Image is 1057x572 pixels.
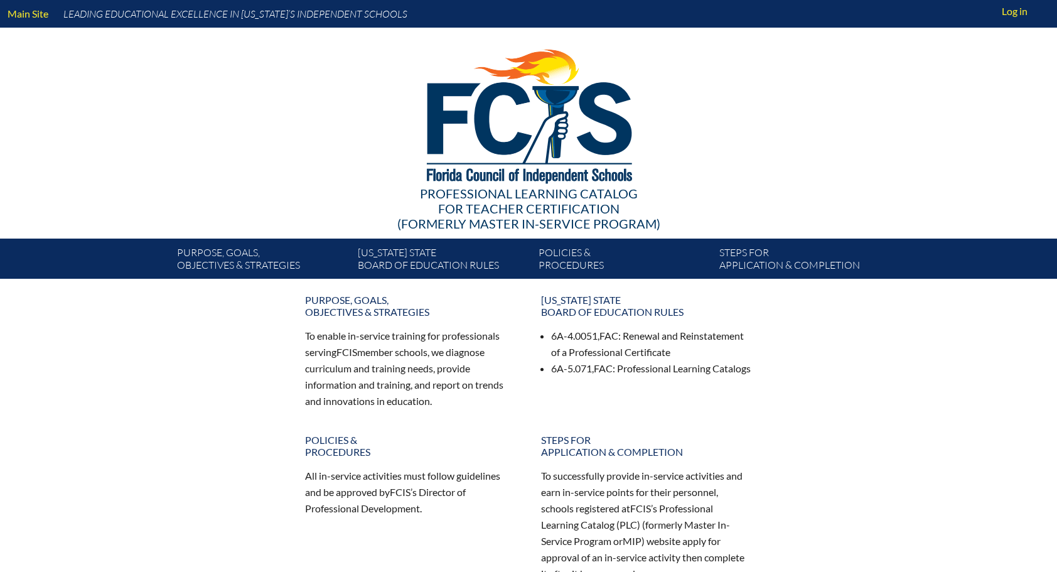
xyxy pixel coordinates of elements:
[1002,4,1027,19] span: Log in
[551,328,752,360] li: 6A-4.0051, : Renewal and Reinstatement of a Professional Certificate
[551,360,752,377] li: 6A-5.071, : Professional Learning Catalogs
[305,468,516,517] p: All in-service activities must follow guidelines and be approved by ’s Director of Professional D...
[534,244,714,279] a: Policies &Procedures
[534,429,759,463] a: Steps forapplication & completion
[714,244,895,279] a: Steps forapplication & completion
[390,486,410,498] span: FCIS
[353,244,534,279] a: [US_STATE] StateBoard of Education rules
[620,519,637,531] span: PLC
[399,28,658,199] img: FCISlogo221.eps
[594,362,613,374] span: FAC
[298,429,523,463] a: Policies &Procedures
[305,328,516,409] p: To enable in-service training for professionals serving member schools, we diagnose curriculum an...
[534,289,759,323] a: [US_STATE] StateBoard of Education rules
[599,330,618,342] span: FAC
[172,244,353,279] a: Purpose, goals,objectives & strategies
[630,502,651,514] span: FCIS
[298,289,523,323] a: Purpose, goals,objectives & strategies
[623,535,641,547] span: MIP
[3,5,53,22] a: Main Site
[438,201,620,216] span: for Teacher Certification
[336,346,357,358] span: FCIS
[167,186,890,231] div: Professional Learning Catalog (formerly Master In-service Program)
